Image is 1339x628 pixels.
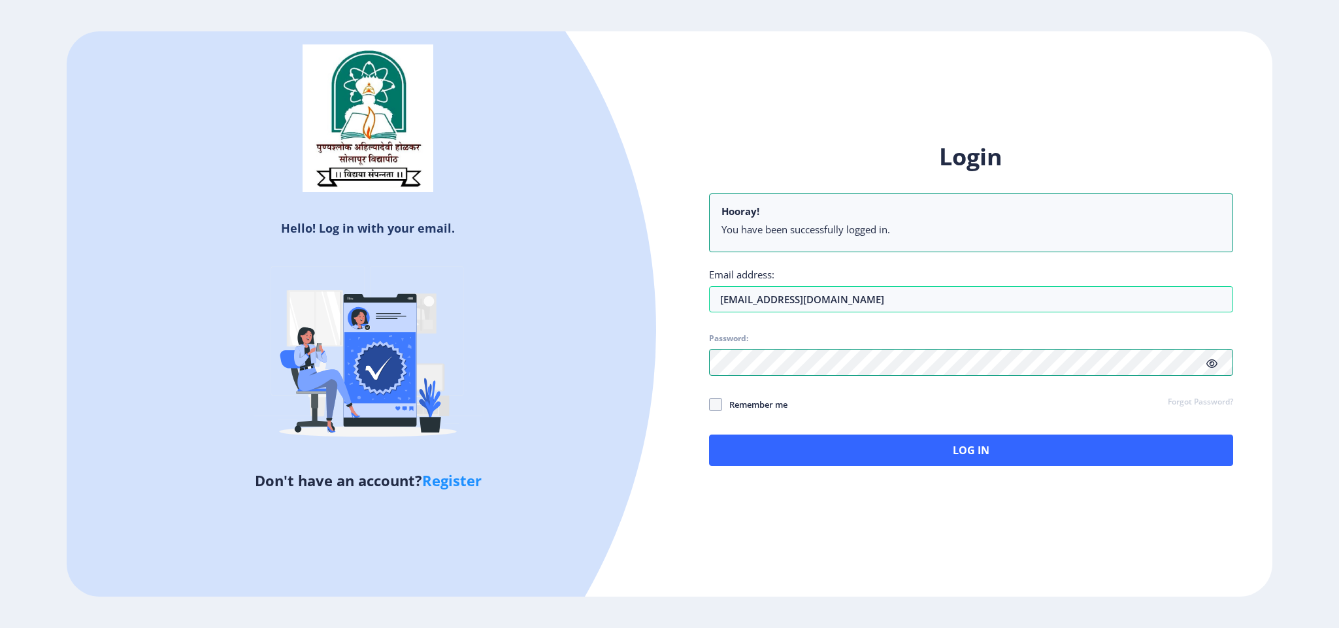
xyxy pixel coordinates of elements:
[76,470,659,491] h5: Don't have an account?
[721,223,1221,236] li: You have been successfully logged in.
[721,205,759,218] b: Hooray!
[709,286,1233,312] input: Email address
[709,141,1233,173] h1: Login
[722,397,787,412] span: Remember me
[1168,397,1233,408] a: Forgot Password?
[303,44,433,192] img: sulogo.png
[422,471,482,490] a: Register
[709,435,1233,466] button: Log In
[709,333,748,344] label: Password:
[254,241,482,470] img: Verified-rafiki.svg
[709,268,774,281] label: Email address:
